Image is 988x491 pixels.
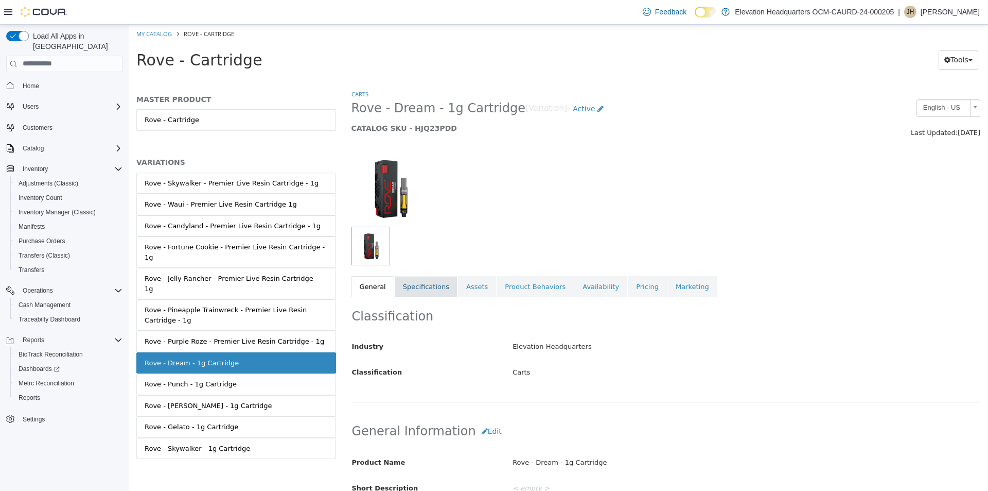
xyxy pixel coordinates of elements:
span: Catalog [23,144,44,153]
a: Inventory Count [14,192,66,204]
input: Dark Mode [695,7,716,18]
a: Specifications [266,251,329,273]
span: Reports [19,394,40,402]
span: Rove - Cartridge [8,26,134,44]
a: Home [19,80,43,92]
a: Dashboards [14,363,64,375]
span: Users [19,100,122,113]
a: Inventory Manager (Classic) [14,206,100,218]
span: Settings [23,415,45,424]
span: Dashboards [14,363,122,375]
div: Rove - Dream - 1g Cartridge [376,429,859,447]
div: Elevation Headquarters [376,313,859,331]
h2: General Information [223,397,852,416]
a: Reports [14,392,44,404]
span: Rove - Cartridge [55,5,105,13]
span: Cash Management [19,301,70,309]
div: Rove - Skywalker - Premier Live Resin Cartridge - 1g [16,154,190,164]
span: Transfers [14,264,122,276]
span: Purchase Orders [14,235,122,247]
a: Pricing [499,251,538,273]
a: Transfers (Classic) [14,249,74,262]
a: Feedback [639,2,691,22]
button: Inventory Count [10,191,127,205]
span: Transfers [19,266,44,274]
a: Assets [329,251,367,273]
button: Settings [2,411,127,426]
span: Reports [19,334,122,346]
span: Reports [23,336,44,344]
button: Catalog [19,142,48,155]
p: Elevation Headquarters OCM-CAURD-24-000205 [735,6,894,18]
button: Customers [2,120,127,135]
span: Catalog [19,142,122,155]
span: Adjustments (Classic) [19,179,78,188]
button: Catalog [2,141,127,156]
span: Home [23,82,39,90]
button: Purchase Orders [10,234,127,248]
button: Home [2,78,127,93]
div: Rove - Pineapple Trainwreck - Premier Live Resin Cartridge - 1g [16,280,199,300]
span: Manifests [19,223,45,231]
button: Reports [19,334,48,346]
span: Traceabilty Dashboard [14,313,122,326]
button: Inventory Manager (Classic) [10,205,127,219]
button: Inventory [2,162,127,176]
span: Dashboards [19,365,60,373]
a: Product Behaviors [368,251,445,273]
a: General [223,251,266,273]
span: Rove - Dream - 1g Cartridge [223,76,397,92]
a: Manifests [14,221,49,233]
span: Short Description [223,460,290,467]
div: Rove - Dream - 1g Cartridge [16,333,110,344]
span: BioTrack Reconciliation [14,348,122,361]
a: Settings [19,413,49,426]
span: Inventory Manager (Classic) [14,206,122,218]
h2: Classification [223,284,852,300]
span: BioTrack Reconciliation [19,350,83,359]
h5: CATALOG SKU - HJQ23PDD [223,99,691,108]
a: Purchase Orders [14,235,69,247]
span: Purchase Orders [19,237,65,245]
div: Rove - Purple Roze - Premier Live Resin Cartridge - 1g [16,312,196,322]
div: Jadden Hamilton [904,6,916,18]
a: BioTrack Reconciliation [14,348,87,361]
button: Transfers (Classic) [10,248,127,263]
nav: Complex example [6,74,122,453]
span: Metrc Reconciliation [14,377,122,390]
a: Availability [446,251,499,273]
span: [DATE] [829,104,852,112]
a: Traceabilty Dashboard [14,313,84,326]
button: Inventory [19,163,52,175]
button: BioTrack Reconciliation [10,347,127,362]
button: Reports [10,391,127,405]
a: Rove - Cartridge [8,84,207,106]
span: Feedback [655,7,686,17]
a: Adjustments (Classic) [14,177,82,190]
span: Transfers (Classic) [14,249,122,262]
span: Adjustments (Classic) [14,177,122,190]
h5: MASTER PRODUCT [8,70,207,79]
button: Operations [19,284,57,297]
span: Home [19,79,122,92]
button: Edit [347,397,379,416]
div: Rove - [PERSON_NAME] - 1g Cartridge [16,376,144,386]
button: Traceabilty Dashboard [10,312,127,327]
span: Cash Management [14,299,122,311]
span: Load All Apps in [GEOGRAPHIC_DATA] [29,31,122,52]
div: Carts [376,339,859,357]
span: Settings [19,412,122,425]
div: Rove - Gelato - 1g Cartridge [16,397,110,408]
div: Rove - Candyland - Premier Live Resin Cartridge - 1g [16,196,192,207]
div: Rove - Punch - 1g Cartridge [16,354,108,365]
span: Inventory Manager (Classic) [19,208,96,216]
span: Traceabilty Dashboard [19,315,80,324]
button: Adjustments (Classic) [10,176,127,191]
span: Users [23,103,39,111]
a: Transfers [14,264,48,276]
div: Rove - Jelly Rancher - Premier Live Resin Cartridge - 1g [16,249,199,269]
img: Cova [21,7,67,17]
a: Cash Management [14,299,75,311]
button: Metrc Reconciliation [10,376,127,391]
